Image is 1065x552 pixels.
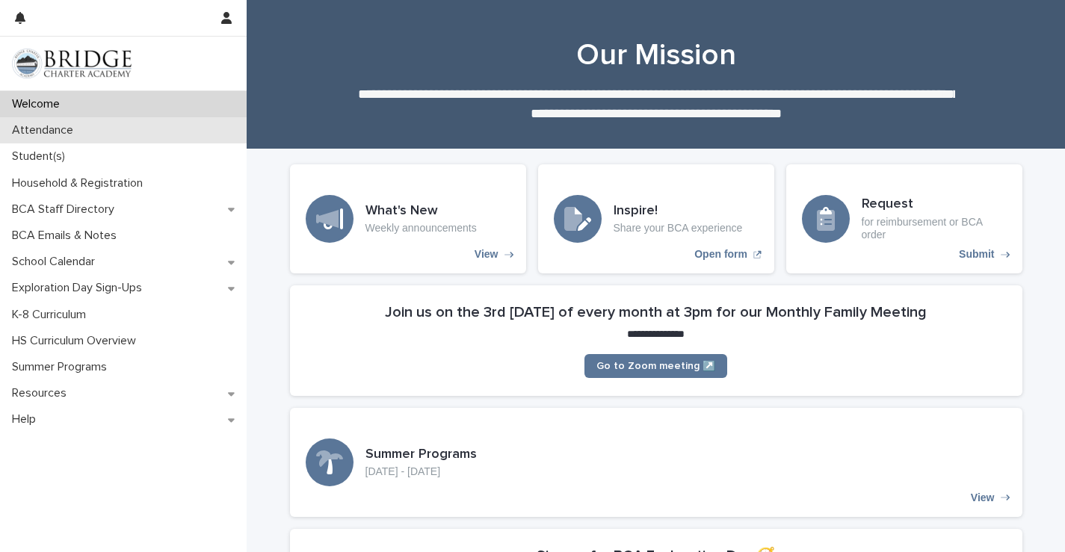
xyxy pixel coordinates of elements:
p: View [475,248,498,261]
p: [DATE] - [DATE] [365,465,477,478]
p: Student(s) [6,149,77,164]
a: Submit [786,164,1022,273]
p: Help [6,412,48,427]
a: Open form [538,164,774,273]
p: Welcome [6,97,72,111]
p: BCA Emails & Notes [6,229,129,243]
h3: Summer Programs [365,447,477,463]
img: V1C1m3IdTEidaUdm9Hs0 [12,49,132,78]
h3: Inspire! [614,203,743,220]
a: Go to Zoom meeting ↗️ [584,354,727,378]
p: Summer Programs [6,360,119,374]
p: School Calendar [6,255,107,269]
span: Go to Zoom meeting ↗️ [596,361,715,371]
a: View [290,408,1022,517]
p: Submit [959,248,994,261]
p: Attendance [6,123,85,137]
p: Household & Registration [6,176,155,190]
p: BCA Staff Directory [6,202,126,217]
h2: Join us on the 3rd [DATE] of every month at 3pm for our Monthly Family Meeting [385,303,927,321]
h3: Request [862,196,1007,213]
p: Share your BCA experience [614,222,743,235]
a: View [290,164,526,273]
p: Exploration Day Sign-Ups [6,281,154,295]
p: Open form [694,248,747,261]
p: for reimbursement or BCA order [862,216,1007,241]
p: HS Curriculum Overview [6,334,148,348]
p: Resources [6,386,78,400]
p: View [971,491,995,504]
p: K-8 Curriculum [6,308,98,322]
h1: Our Mission [290,37,1022,73]
p: Weekly announcements [365,222,477,235]
h3: What's New [365,203,477,220]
